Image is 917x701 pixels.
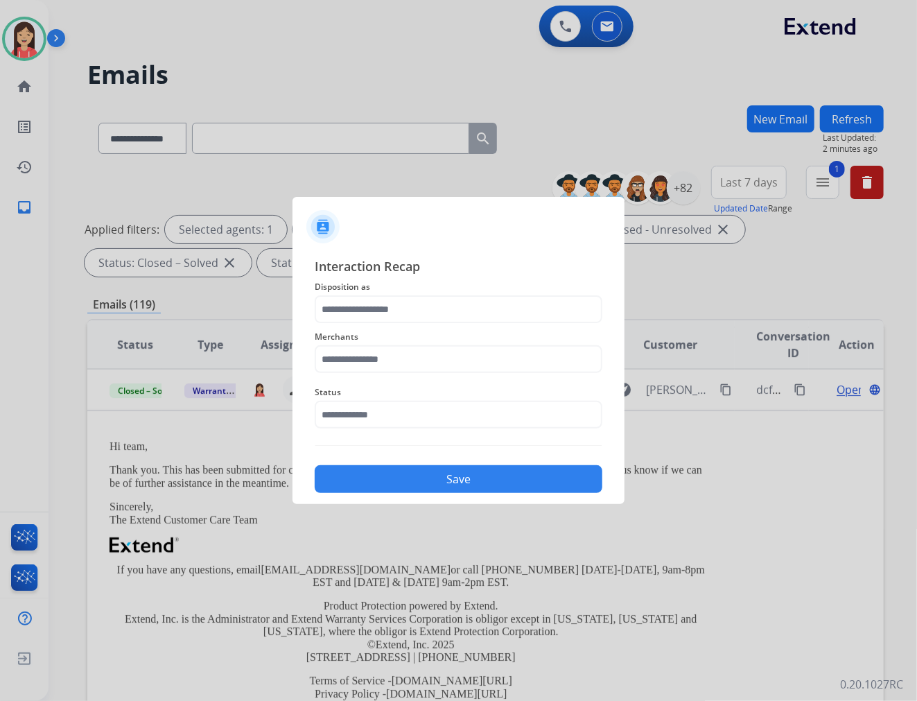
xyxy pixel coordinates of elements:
img: contactIcon [306,210,340,243]
img: contact-recap-line.svg [315,445,602,446]
span: Disposition as [315,279,602,295]
button: Save [315,465,602,493]
p: 0.20.1027RC [840,676,903,693]
span: Merchants [315,329,602,345]
span: Status [315,384,602,401]
span: Interaction Recap [315,257,602,279]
